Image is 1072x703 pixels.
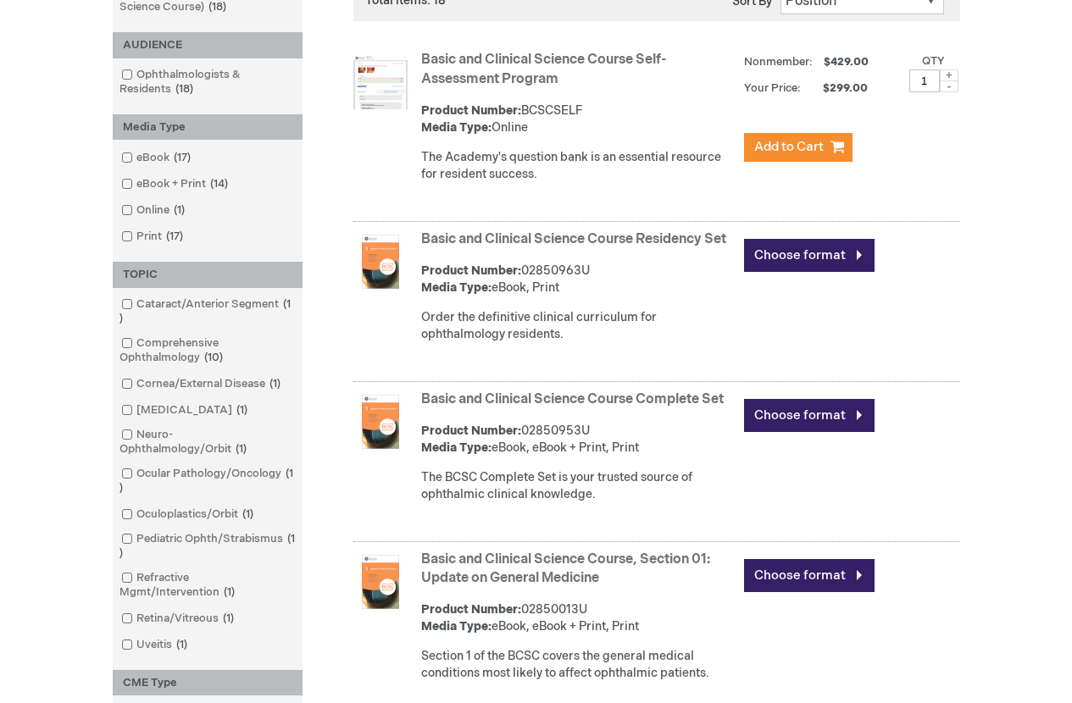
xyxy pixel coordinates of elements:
img: Basic and Clinical Science Course Complete Set [353,395,408,449]
a: eBook17 [117,150,197,166]
div: Order the definitive clinical curriculum for ophthalmology residents. [421,309,736,343]
img: Basic and Clinical Science Course Residency Set [353,235,408,289]
img: Basic and Clinical Science Course Self-Assessment Program [353,55,408,109]
div: Media Type [113,114,303,141]
div: Section 1 of the BCSC covers the general medical conditions most likely to affect ophthalmic pati... [421,648,736,682]
span: 1 [265,377,285,390]
a: Pediatric Ophth/Strabismus1 [117,531,298,562]
button: Add to Cart [744,133,853,162]
a: Choose format [744,239,875,272]
strong: Media Type: [421,440,492,455]
a: Choose format [744,399,875,432]
input: Qty [909,69,940,92]
a: Cataract/Anterior Segment1 [117,296,298,327]
span: 1 [119,467,293,495]
span: Add to Cart [754,139,824,155]
div: The Academy's question bank is an essential resource for resident success. [421,149,736,183]
strong: Product Number: [421,103,521,118]
a: Oculoplastics/Orbit1 [117,506,260,523]
div: CME Type [113,670,303,696]
span: 1 [238,507,258,521]
div: 02850013U eBook, eBook + Print, Print [421,601,736,635]
strong: Product Number: [421,423,521,438]
a: Choose format [744,559,875,592]
div: The BCSC Complete Set is your trusted source of ophthalmic clinical knowledge. [421,469,736,503]
a: Uveitis1 [117,637,194,653]
a: Basic and Clinical Science Course Complete Set [421,391,724,407]
strong: Product Number: [421,602,521,617]
div: TOPIC [113,262,303,288]
span: 1 [231,442,251,456]
span: $429.00 [821,55,871,69]
a: Ophthalmologists & Residents18 [117,67,298,97]
a: Basic and Clinical Science Course Residency Set [421,231,726,247]
span: 14 [206,177,232,191]
span: 18 [171,82,197,96]
strong: Media Type: [421,120,492,135]
span: 1 [169,203,189,217]
div: BCSCSELF Online [421,102,736,136]
a: Print17 [117,229,190,245]
a: Ocular Pathology/Oncology1 [117,466,298,496]
span: 1 [232,403,252,417]
span: 1 [219,585,239,599]
strong: Nonmember: [744,52,813,73]
span: 1 [172,638,192,651]
a: Online1 [117,202,192,219]
a: [MEDICAL_DATA]1 [117,402,254,418]
span: 1 [119,532,295,560]
strong: Product Number: [421,263,521,278]
span: 17 [162,230,187,243]
a: Neuro-Ophthalmology/Orbit1 [117,427,298,457]
a: Retina/Vitreous1 [117,611,241,627]
a: eBook + Print14 [117,176,235,192]
img: Basic and Clinical Science Course, Section 01: Update on General Medicine [353,555,408,609]
a: Cornea/External Disease1 [117,376,287,392]
strong: Media Type: [421,619,492,634]
div: 02850963U eBook, Print [421,263,736,296]
a: Basic and Clinical Science Course Self-Assessment Program [421,52,666,87]
span: 17 [169,151,195,164]
span: $299.00 [803,81,870,95]
strong: Your Price: [744,81,801,95]
span: 10 [200,351,227,364]
label: Qty [922,54,945,68]
a: Refractive Mgmt/Intervention1 [117,570,298,601]
div: AUDIENCE [113,32,303,58]
a: Basic and Clinical Science Course, Section 01: Update on General Medicine [421,551,710,587]
span: 1 [219,612,238,625]
a: Comprehensive Ophthalmology10 [117,335,298,366]
div: 02850953U eBook, eBook + Print, Print [421,423,736,457]
strong: Media Type: [421,280,492,295]
span: 1 [119,297,291,325]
